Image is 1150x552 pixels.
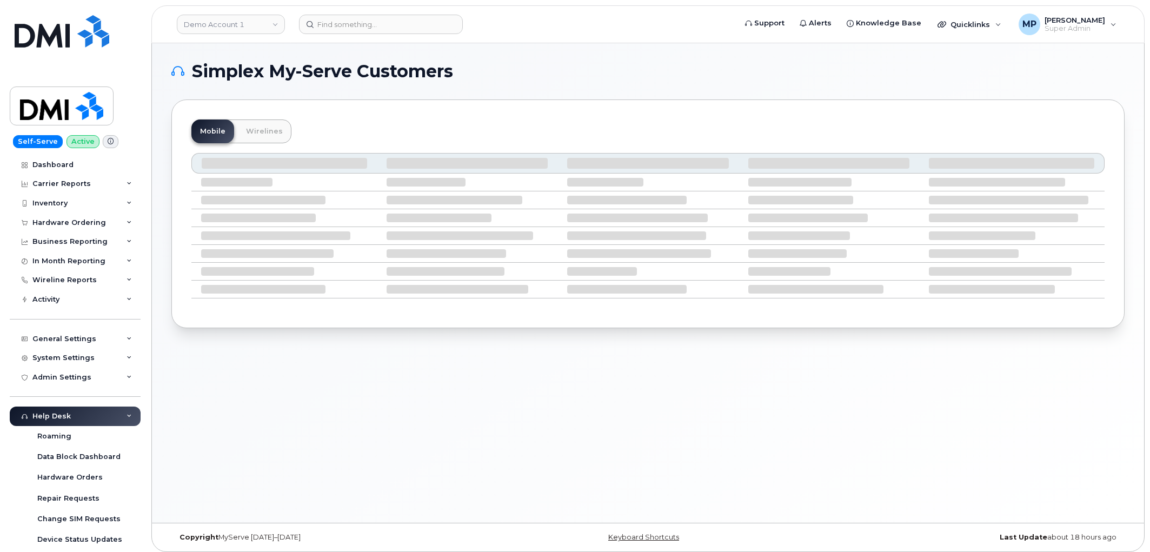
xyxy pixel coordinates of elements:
a: Keyboard Shortcuts [608,533,679,541]
strong: Copyright [180,533,218,541]
div: about 18 hours ago [807,533,1125,542]
span: Simplex My-Serve Customers [192,63,453,79]
a: Wirelines [237,119,291,143]
div: MyServe [DATE]–[DATE] [171,533,489,542]
a: Mobile [191,119,234,143]
strong: Last Update [1000,533,1047,541]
